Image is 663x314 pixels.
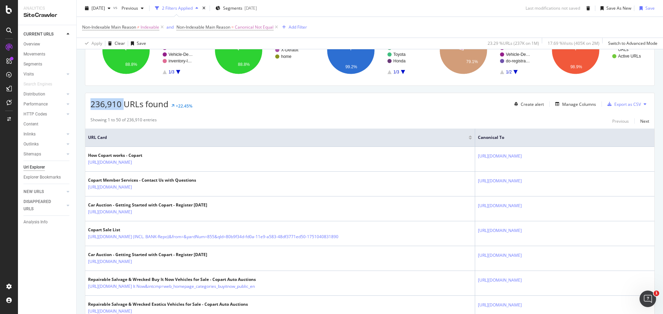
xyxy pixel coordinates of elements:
[23,198,58,213] div: DISAPPEARED URLS
[23,101,65,108] a: Performance
[428,20,536,80] svg: A chart.
[137,40,146,46] div: Save
[345,64,357,69] text: 99.2%
[466,59,478,64] text: 79.1%
[23,219,48,226] div: Analysis Info
[231,24,234,30] span: =
[540,20,648,80] div: A chart.
[23,131,65,138] a: Inlinks
[201,5,207,12] div: times
[88,233,338,240] a: [URL][DOMAIN_NAME] (INCL. BANK-Repo)&from=&yardNum=855&qId=80b9f34d-fd0a-11e9-a583-48df3771ed50-1...
[614,101,641,107] div: Export as CSV
[478,202,522,209] a: [URL][DOMAIN_NAME]
[618,54,641,59] text: Active URLs
[235,22,273,32] span: Canonical Not Equal
[176,24,230,30] span: Non-Indexable Main Reason
[23,164,71,171] a: Url Explorer
[23,71,65,78] a: Visits
[598,3,631,14] button: Save As New
[608,40,657,46] div: Switch to Advanced Mode
[23,51,71,58] a: Movements
[23,198,65,213] a: DISAPPEARED URLS
[478,227,522,234] a: [URL][DOMAIN_NAME]
[315,20,423,80] svg: A chart.
[645,5,655,11] div: Save
[88,258,132,265] a: [URL][DOMAIN_NAME]
[23,141,65,148] a: Outlinks
[393,70,399,74] text: 1/3
[92,40,102,46] div: Apply
[125,62,137,67] text: 88.8%
[82,3,113,14] button: [DATE]
[119,5,138,11] span: Previous
[23,121,71,128] a: Content
[88,276,285,283] div: Repairable Salvage & Wrecked Buy It Now Vehicles for Sale - Copart Auto Auctions
[612,118,629,124] div: Previous
[113,4,119,10] span: vs
[23,121,38,128] div: Content
[166,24,174,30] div: and
[506,52,530,57] text: Vehicle-De…
[90,98,169,110] span: 236,910 URLs found
[88,227,368,233] div: Copart Sale List
[637,3,655,14] button: Save
[23,141,39,148] div: Outlinks
[213,3,260,14] button: Segments[DATE]
[23,151,41,158] div: Sitemaps
[23,151,65,158] a: Sitemaps
[23,101,48,108] div: Performance
[238,62,250,67] text: 88.8%
[289,24,307,30] div: Add Filter
[548,40,599,46] div: 17.69 % Visits ( 405K on 2M )
[105,38,125,49] button: Clear
[23,71,34,78] div: Visits
[115,40,125,46] div: Clear
[488,40,539,46] div: 23.29 % URLs ( 237K on 1M )
[169,45,192,50] text: Vehicle-Se…
[23,131,36,138] div: Inlinks
[478,302,522,308] a: [URL][DOMAIN_NAME]
[552,100,596,108] button: Manage Columns
[88,177,196,183] div: Copart Member Services - Contact Us with Questions
[562,101,596,107] div: Manage Columns
[23,11,71,19] div: SiteCrawler
[281,48,299,52] text: X-Default
[478,252,522,259] a: [URL][DOMAIN_NAME]
[23,174,71,181] a: Explorer Bookmarks
[23,164,45,171] div: Url Explorer
[88,209,132,215] a: [URL][DOMAIN_NAME]
[478,153,522,160] a: [URL][DOMAIN_NAME]
[23,61,42,68] div: Segments
[606,5,631,11] div: Save As New
[82,24,136,30] span: Non-Indexable Main Reason
[88,283,255,290] a: [URL][DOMAIN_NAME] It Now&intcmp=web_homepage_categories_buyitnow_public_en
[506,59,530,63] text: do-registra…
[23,61,71,68] a: Segments
[393,45,402,50] text: Ford
[618,47,628,52] text: URLs
[521,101,544,107] div: Create alert
[640,291,656,307] iframe: Intercom live chat
[141,22,159,32] span: Indexable
[137,24,140,30] span: ≠
[511,99,544,110] button: Create alert
[23,111,47,118] div: HTTP Codes
[119,3,146,14] button: Previous
[176,103,192,109] div: +22.45%
[526,5,580,11] div: Last modifications not saved
[640,117,649,125] button: Next
[654,291,659,296] span: 1
[506,45,530,50] text: Vehicle-Se…
[23,111,65,118] a: HTTP Codes
[23,81,52,88] div: Search Engines
[478,178,522,184] a: [URL][DOMAIN_NAME]
[640,118,649,124] div: Next
[23,41,40,48] div: Overview
[612,117,629,125] button: Previous
[23,41,71,48] a: Overview
[23,188,44,195] div: NEW URLS
[23,31,54,38] div: CURRENT URLS
[152,3,201,14] button: 2 Filters Applied
[203,20,311,80] svg: A chart.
